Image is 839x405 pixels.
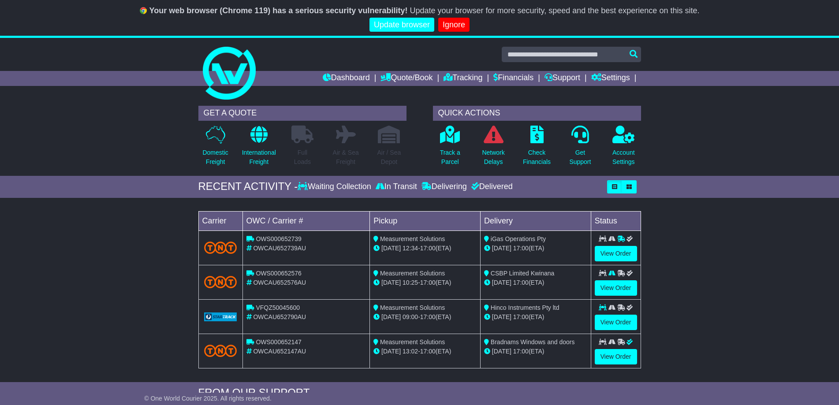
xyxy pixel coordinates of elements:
[242,125,276,171] a: InternationalFreight
[403,313,418,320] span: 09:00
[544,71,580,86] a: Support
[595,349,637,364] a: View Order
[298,182,373,192] div: Waiting Collection
[253,313,306,320] span: OWCAU652790AU
[202,125,228,171] a: DomesticFreight
[444,71,482,86] a: Tracking
[204,276,237,288] img: TNT_Domestic.png
[256,270,302,277] span: OWS000652576
[370,211,481,230] td: Pickup
[373,182,419,192] div: In Transit
[381,245,401,252] span: [DATE]
[612,125,635,171] a: AccountSettings
[380,304,445,311] span: Measurement Solutions
[492,279,511,286] span: [DATE]
[242,211,370,230] td: OWC / Carrier #
[513,279,529,286] span: 17:00
[491,270,554,277] span: CSBP Limited Kwinana
[491,338,575,346] span: Bradnams Windows and doors
[198,386,641,399] div: FROM OUR SUPPORT
[484,312,587,322] div: (ETA)
[204,312,237,321] img: GetCarrierServiceLogo
[419,182,469,192] div: Delivering
[204,345,237,357] img: TNT_Domestic.png
[440,148,460,167] p: Track a Parcel
[484,278,587,287] div: (ETA)
[403,348,418,355] span: 13:02
[513,245,529,252] span: 17:00
[373,312,477,322] div: - (ETA)
[144,395,272,402] span: © One World Courier 2025. All rights reserved.
[373,347,477,356] div: - (ETA)
[492,245,511,252] span: [DATE]
[491,304,559,311] span: Hinco Instruments Pty ltd
[253,348,306,355] span: OWCAU652147AU
[493,71,533,86] a: Financials
[513,348,529,355] span: 17:00
[381,313,401,320] span: [DATE]
[403,245,418,252] span: 12:34
[595,246,637,261] a: View Order
[198,106,406,121] div: GET A QUOTE
[481,125,505,171] a: NetworkDelays
[595,280,637,296] a: View Order
[591,71,630,86] a: Settings
[480,211,591,230] td: Delivery
[410,6,699,15] span: Update your browser for more security, speed and the best experience on this site.
[242,148,276,167] p: International Freight
[373,278,477,287] div: - (ETA)
[569,125,591,171] a: GetSupport
[380,270,445,277] span: Measurement Solutions
[438,18,470,32] a: Ignore
[149,6,408,15] b: Your web browser (Chrome 119) has a serious security vulnerability!
[492,348,511,355] span: [DATE]
[373,244,477,253] div: - (ETA)
[380,71,433,86] a: Quote/Book
[256,304,300,311] span: VFQZ50045600
[420,245,436,252] span: 17:00
[253,279,306,286] span: OWCAU652576AU
[204,242,237,253] img: TNT_Domestic.png
[469,182,513,192] div: Delivered
[591,211,641,230] td: Status
[333,148,359,167] p: Air & Sea Freight
[291,148,313,167] p: Full Loads
[380,235,445,242] span: Measurement Solutions
[380,338,445,346] span: Measurement Solutions
[612,148,635,167] p: Account Settings
[323,71,370,86] a: Dashboard
[198,180,298,193] div: RECENT ACTIVITY -
[523,148,551,167] p: Check Financials
[440,125,461,171] a: Track aParcel
[377,148,401,167] p: Air / Sea Depot
[256,235,302,242] span: OWS000652739
[491,235,546,242] span: iGas Operations Pty
[381,348,401,355] span: [DATE]
[522,125,551,171] a: CheckFinancials
[569,148,591,167] p: Get Support
[420,279,436,286] span: 17:00
[253,245,306,252] span: OWCAU652739AU
[369,18,434,32] a: Update browser
[513,313,529,320] span: 17:00
[256,338,302,346] span: OWS000652147
[433,106,641,121] div: QUICK ACTIONS
[202,148,228,167] p: Domestic Freight
[403,279,418,286] span: 10:25
[420,348,436,355] span: 17:00
[595,315,637,330] a: View Order
[482,148,504,167] p: Network Delays
[198,211,242,230] td: Carrier
[492,313,511,320] span: [DATE]
[420,313,436,320] span: 17:00
[381,279,401,286] span: [DATE]
[484,347,587,356] div: (ETA)
[484,244,587,253] div: (ETA)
